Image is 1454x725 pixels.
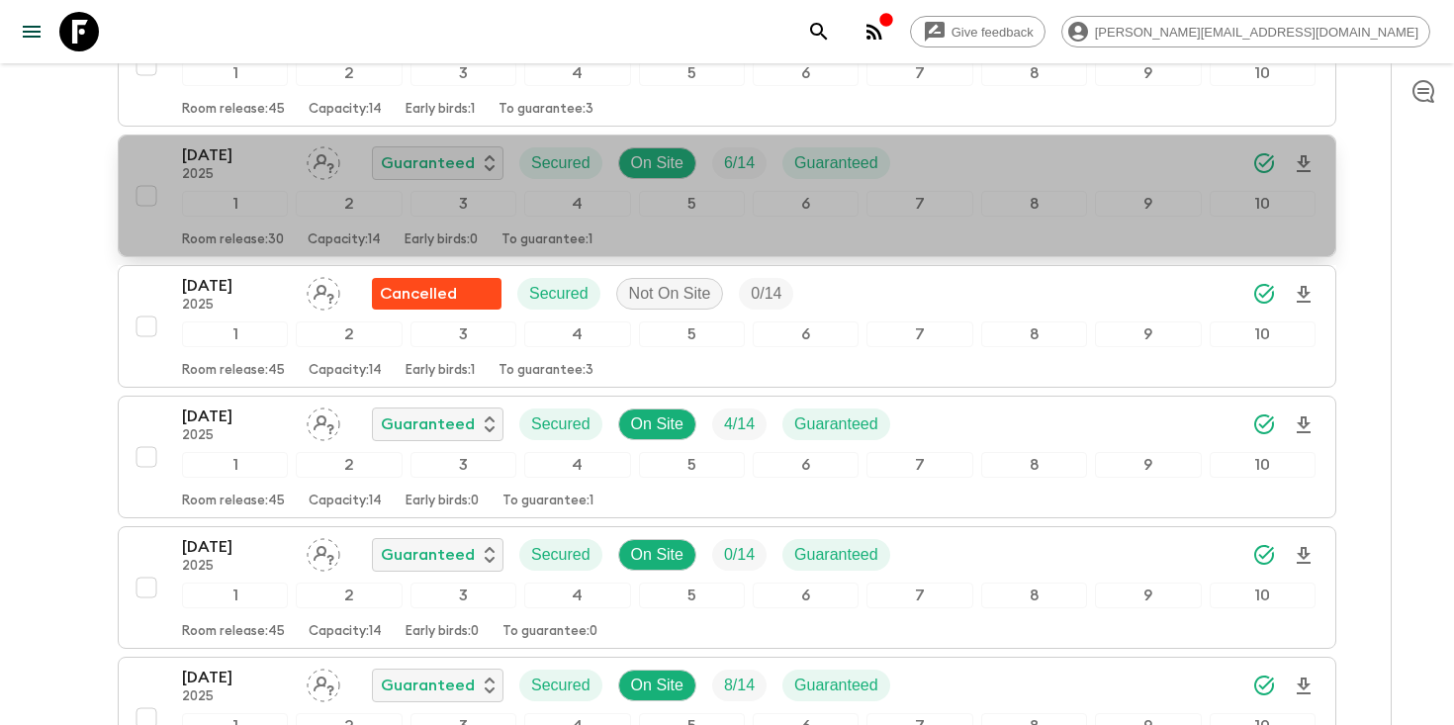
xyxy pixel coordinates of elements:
svg: Download Onboarding [1292,413,1316,437]
p: Cancelled [380,282,457,306]
div: 9 [1095,60,1201,86]
div: 3 [410,321,516,347]
p: Early birds: 0 [405,232,478,248]
p: Guaranteed [381,412,475,436]
svg: Synced Successfully [1252,151,1276,175]
div: 1 [182,191,288,217]
div: Trip Fill [712,408,767,440]
p: 4 / 14 [724,412,755,436]
p: Guaranteed [794,543,878,567]
div: On Site [618,147,696,179]
div: Secured [517,278,600,310]
p: Capacity: 14 [308,232,381,248]
p: On Site [631,543,683,567]
div: 2 [296,60,402,86]
svg: Synced Successfully [1252,282,1276,306]
p: Guaranteed [794,674,878,697]
div: Secured [519,670,602,701]
div: 4 [524,452,630,478]
svg: Synced Successfully [1252,674,1276,697]
p: Secured [529,282,589,306]
button: [DATE]2025Assign pack leaderGuaranteedSecuredOn SiteTrip FillGuaranteed12345678910Room release:45... [118,396,1336,518]
p: Room release: 45 [182,363,285,379]
div: 4 [524,583,630,608]
div: 2 [296,452,402,478]
p: Capacity: 14 [309,624,382,640]
span: Assign pack leader [307,675,340,690]
svg: Download Onboarding [1292,152,1316,176]
a: Give feedback [910,16,1045,47]
div: 5 [639,60,745,86]
div: 2 [296,583,402,608]
p: [DATE] [182,143,291,167]
div: 3 [410,191,516,217]
div: 2 [296,191,402,217]
div: 8 [981,60,1087,86]
p: Guaranteed [794,151,878,175]
div: Not On Site [616,278,724,310]
div: 7 [866,191,972,217]
p: Room release: 45 [182,494,285,509]
p: To guarantee: 3 [499,363,593,379]
p: Secured [531,674,591,697]
p: Secured [531,412,591,436]
p: Early birds: 0 [406,624,479,640]
p: Guaranteed [381,674,475,697]
button: search adventures [799,12,839,51]
p: Early birds: 1 [406,102,475,118]
svg: Synced Successfully [1252,543,1276,567]
div: 4 [524,191,630,217]
p: 2025 [182,298,291,314]
p: Early birds: 1 [406,363,475,379]
p: Capacity: 14 [309,102,382,118]
div: Secured [519,539,602,571]
span: [PERSON_NAME][EMAIL_ADDRESS][DOMAIN_NAME] [1084,25,1429,40]
div: Trip Fill [712,670,767,701]
div: 10 [1210,60,1316,86]
div: 7 [866,60,972,86]
p: To guarantee: 1 [502,494,593,509]
p: Room release: 30 [182,232,284,248]
div: 6 [753,60,859,86]
div: Trip Fill [712,539,767,571]
span: Assign pack leader [307,152,340,168]
p: Early birds: 0 [406,494,479,509]
div: 9 [1095,452,1201,478]
p: [DATE] [182,405,291,428]
svg: Download Onboarding [1292,544,1316,568]
p: Capacity: 14 [309,494,382,509]
div: 10 [1210,191,1316,217]
p: [DATE] [182,274,291,298]
svg: Download Onboarding [1292,675,1316,698]
p: To guarantee: 0 [502,624,597,640]
span: Give feedback [941,25,1045,40]
button: [DATE]2025Assign pack leaderGuaranteedSecuredOn SiteTrip FillGuaranteed12345678910Room release:45... [118,526,1336,649]
div: 5 [639,191,745,217]
div: 6 [753,583,859,608]
div: On Site [618,670,696,701]
div: 1 [182,452,288,478]
p: On Site [631,674,683,697]
button: [DATE]2025Assign pack leaderFlash Pack cancellationSecuredNot On SiteTrip Fill12345678910Room rel... [118,265,1336,388]
div: 4 [524,60,630,86]
div: 5 [639,583,745,608]
div: Secured [519,408,602,440]
div: 10 [1210,583,1316,608]
p: Guaranteed [794,412,878,436]
div: 8 [981,452,1087,478]
div: 7 [866,452,972,478]
p: On Site [631,151,683,175]
div: 6 [753,321,859,347]
div: 8 [981,321,1087,347]
div: 6 [753,452,859,478]
button: [DATE]2025Assign pack leaderFlash Pack cancellationSecuredNot On SiteTrip Fill12345678910Room rel... [118,4,1336,127]
div: On Site [618,539,696,571]
div: On Site [618,408,696,440]
div: 4 [524,321,630,347]
p: 8 / 14 [724,674,755,697]
svg: Synced Successfully [1252,412,1276,436]
p: 2025 [182,167,291,183]
div: 1 [182,583,288,608]
p: To guarantee: 1 [501,232,592,248]
p: Not On Site [629,282,711,306]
